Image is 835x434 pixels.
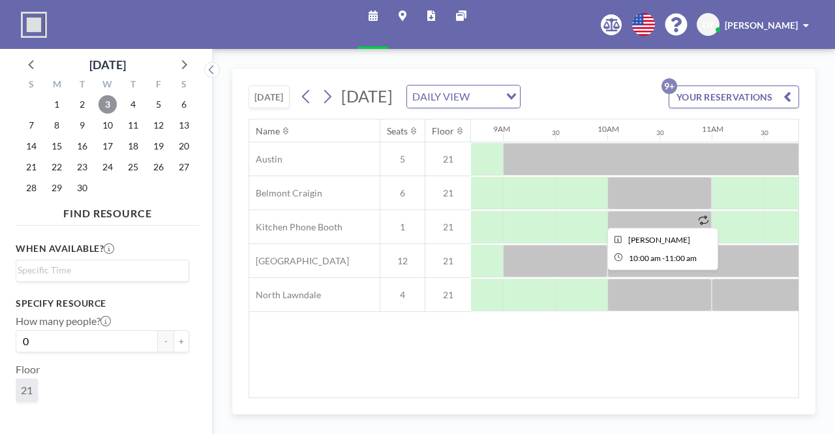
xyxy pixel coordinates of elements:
span: Sunday, September 7, 2025 [22,116,40,134]
span: 10:00 AM [629,253,661,263]
span: Kitchen Phone Booth [249,221,342,233]
span: Monday, September 22, 2025 [48,158,66,176]
span: 21 [21,384,33,397]
span: Saturday, September 20, 2025 [175,137,193,155]
button: [DATE] [249,85,290,108]
span: Friday, September 26, 2025 [149,158,168,176]
h3: Specify resource [16,298,189,309]
span: 21 [425,187,471,199]
div: M [44,77,70,94]
div: 10AM [598,124,619,134]
button: - [158,330,174,352]
span: Friday, September 19, 2025 [149,137,168,155]
span: Monday, September 1, 2025 [48,95,66,114]
span: 21 [425,255,471,267]
span: Friday, September 12, 2025 [149,116,168,134]
div: 9AM [493,124,510,134]
span: Thursday, September 25, 2025 [124,158,142,176]
span: Monday, September 15, 2025 [48,137,66,155]
span: [PERSON_NAME] [725,20,798,31]
h4: FIND RESOURCE [16,202,200,220]
span: Wednesday, September 10, 2025 [99,116,117,134]
span: [GEOGRAPHIC_DATA] [249,255,349,267]
div: 30 [552,129,560,137]
button: YOUR RESERVATIONS9+ [669,85,799,108]
span: Monday, September 29, 2025 [48,179,66,197]
span: Monday, September 8, 2025 [48,116,66,134]
span: 5 [380,153,425,165]
span: 11:00 AM [665,253,697,263]
span: Sunday, September 28, 2025 [22,179,40,197]
span: Sunday, September 14, 2025 [22,137,40,155]
div: W [95,77,121,94]
div: T [70,77,95,94]
div: Floor [432,125,454,137]
span: Belmont Craigin [249,187,322,199]
div: [DATE] [89,55,126,74]
span: Denise Young [628,235,690,245]
span: Friday, September 5, 2025 [149,95,168,114]
img: organization-logo [21,12,47,38]
div: T [120,77,145,94]
div: 30 [761,129,768,137]
span: DAILY VIEW [410,88,472,105]
span: North Lawndale [249,289,321,301]
span: 1 [380,221,425,233]
span: Wednesday, September 17, 2025 [99,137,117,155]
span: Austin [249,153,282,165]
span: Wednesday, September 24, 2025 [99,158,117,176]
span: DY [703,19,714,31]
span: - [662,253,665,263]
span: 12 [380,255,425,267]
span: Saturday, September 13, 2025 [175,116,193,134]
div: S [171,77,196,94]
span: Saturday, September 6, 2025 [175,95,193,114]
span: Tuesday, September 16, 2025 [73,137,91,155]
span: Wednesday, September 3, 2025 [99,95,117,114]
div: Name [256,125,280,137]
button: + [174,330,189,352]
span: Sunday, September 21, 2025 [22,158,40,176]
span: Thursday, September 18, 2025 [124,137,142,155]
span: 4 [380,289,425,301]
span: Saturday, September 27, 2025 [175,158,193,176]
span: 6 [380,187,425,199]
span: Thursday, September 4, 2025 [124,95,142,114]
div: Search for option [16,260,189,280]
div: F [145,77,171,94]
span: Tuesday, September 30, 2025 [73,179,91,197]
span: Tuesday, September 9, 2025 [73,116,91,134]
span: 21 [425,153,471,165]
span: 21 [425,221,471,233]
div: 11AM [702,124,723,134]
span: Tuesday, September 23, 2025 [73,158,91,176]
p: 9+ [661,78,677,94]
label: Floor [16,363,40,376]
div: 30 [656,129,664,137]
input: Search for option [474,88,498,105]
span: Thursday, September 11, 2025 [124,116,142,134]
span: 21 [425,289,471,301]
input: Search for option [18,263,181,277]
label: How many people? [16,315,111,328]
span: [DATE] [341,86,393,106]
div: Search for option [407,85,520,108]
div: S [19,77,44,94]
div: Seats [387,125,408,137]
span: Tuesday, September 2, 2025 [73,95,91,114]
